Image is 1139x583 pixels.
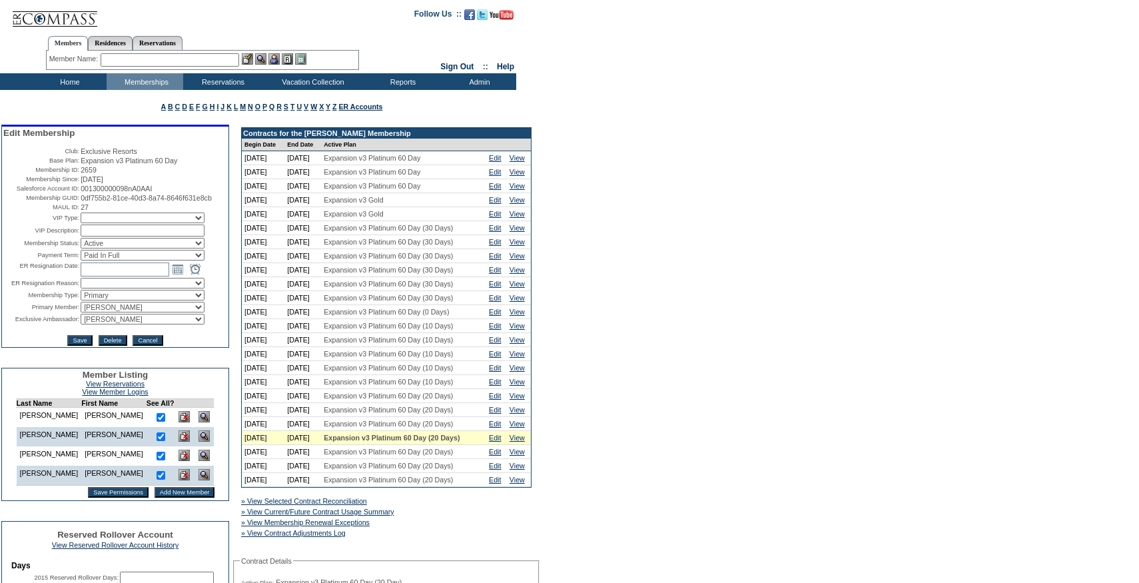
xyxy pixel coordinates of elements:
[284,473,321,487] td: [DATE]
[133,335,163,346] input: Cancel
[242,53,253,65] img: b_edit.gif
[489,238,501,246] a: Edit
[324,196,383,204] span: Expansion v3 Gold
[510,434,525,442] a: View
[324,238,453,246] span: Expansion v3 Platinum 60 Day (30 Days)
[510,364,525,372] a: View
[489,196,501,204] a: Edit
[220,103,224,111] a: J
[490,10,514,20] img: Subscribe to our YouTube Channel
[510,336,525,344] a: View
[268,53,280,65] img: Impersonate
[510,238,525,246] a: View
[81,147,137,155] span: Exclusive Resorts
[226,103,232,111] a: K
[284,445,321,459] td: [DATE]
[255,103,260,111] a: O
[284,361,321,375] td: [DATE]
[338,103,382,111] a: ER Accounts
[284,347,321,361] td: [DATE]
[3,166,79,174] td: Membership ID:
[510,224,525,232] a: View
[284,263,321,277] td: [DATE]
[284,277,321,291] td: [DATE]
[284,139,321,151] td: End Date
[510,476,525,484] a: View
[242,431,284,445] td: [DATE]
[81,446,147,466] td: [PERSON_NAME]
[242,319,284,333] td: [DATE]
[324,294,453,302] span: Expansion v3 Platinum 60 Day (30 Days)
[324,280,453,288] span: Expansion v3 Platinum 60 Day (30 Days)
[284,103,288,111] a: S
[242,193,284,207] td: [DATE]
[284,333,321,347] td: [DATE]
[242,249,284,263] td: [DATE]
[52,541,179,549] a: View Reserved Rollover Account History
[324,266,453,274] span: Expansion v3 Platinum 60 Day (30 Days)
[202,103,207,111] a: G
[324,168,420,176] span: Expansion v3 Platinum 60 Day
[3,250,79,261] td: Payment Term:
[16,427,81,446] td: [PERSON_NAME]
[489,462,501,470] a: Edit
[133,36,183,50] a: Reservations
[183,73,260,90] td: Reservations
[489,420,501,428] a: Edit
[3,147,79,155] td: Club:
[179,430,190,442] img: Delete
[284,431,321,445] td: [DATE]
[260,73,363,90] td: Vacation Collection
[489,168,501,176] a: Edit
[332,103,337,111] a: Z
[242,277,284,291] td: [DATE]
[510,280,525,288] a: View
[324,462,453,470] span: Expansion v3 Platinum 60 Day (20 Days)
[3,194,79,202] td: Membership GUID:
[242,403,284,417] td: [DATE]
[510,322,525,330] a: View
[242,291,284,305] td: [DATE]
[81,399,147,408] td: First Name
[489,266,501,274] a: Edit
[510,154,525,162] a: View
[269,103,274,111] a: Q
[99,335,127,346] input: Delete
[82,388,148,396] a: View Member Logins
[510,196,525,204] a: View
[282,53,293,65] img: Reservations
[510,448,525,456] a: View
[326,103,330,111] a: Y
[489,182,501,190] a: Edit
[248,103,253,111] a: N
[81,466,147,486] td: [PERSON_NAME]
[464,9,475,20] img: Become our fan on Facebook
[168,103,173,111] a: B
[242,389,284,403] td: [DATE]
[324,182,420,190] span: Expansion v3 Platinum 60 Day
[81,175,103,183] span: [DATE]
[3,175,79,183] td: Membership Since:
[284,165,321,179] td: [DATE]
[510,378,525,386] a: View
[57,530,173,540] span: Reserved Rollover Account
[16,446,81,466] td: [PERSON_NAME]
[489,322,501,330] a: Edit
[210,103,215,111] a: H
[88,487,149,498] input: Save Permissions
[147,399,175,408] td: See All?
[107,73,183,90] td: Memberships
[489,364,501,372] a: Edit
[179,469,190,480] img: Delete
[464,13,475,21] a: Become our fan on Facebook
[241,508,394,516] a: » View Current/Future Contract Usage Summary
[324,364,453,372] span: Expansion v3 Platinum 60 Day (10 Days)
[324,448,453,456] span: Expansion v3 Platinum 60 Day (20 Days)
[284,389,321,403] td: [DATE]
[324,350,453,358] span: Expansion v3 Platinum 60 Day (10 Days)
[489,252,501,260] a: Edit
[88,36,133,50] a: Residences
[182,103,187,111] a: D
[489,350,501,358] a: Edit
[3,238,79,249] td: Membership Status:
